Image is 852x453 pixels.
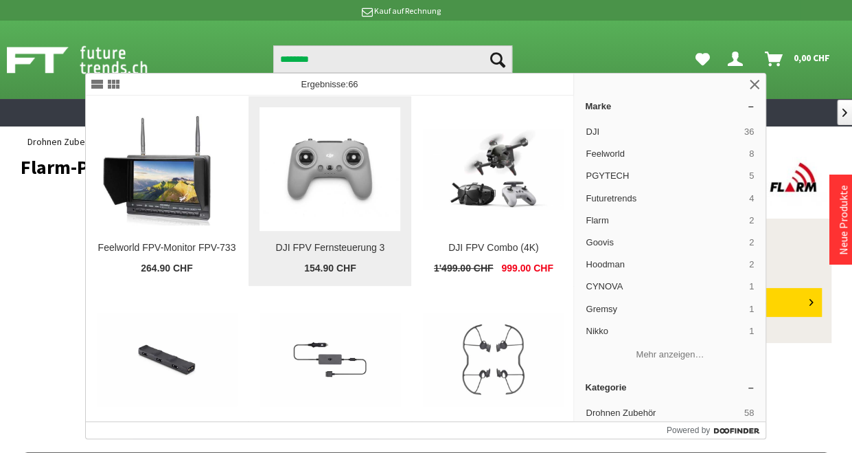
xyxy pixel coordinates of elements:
[722,45,754,73] a: Dein Konto
[744,407,754,419] span: 58
[423,129,564,208] img: DJI FPV Combo (4K)
[749,280,754,293] span: 1
[749,214,754,227] span: 2
[842,109,847,117] span: 
[836,185,850,255] a: Neue Produkte
[21,157,669,177] h1: Flarm-Powermodul – Klick-Modul zur Stromversorgung
[21,126,106,157] a: Drohnen Zubehör
[423,242,564,254] div: DJI FPV Combo (4K)
[667,424,710,437] span: Powered by
[586,325,744,338] span: Nikko
[97,113,238,225] img: Feelworld FPV-Monitor FPV-733
[423,313,564,407] img: DJI FPV Propellerschützer
[667,422,766,439] a: Powered by
[86,96,249,286] a: Feelworld FPV-Monitor FPV-733 Feelworld FPV-Monitor FPV-733 264.90 CHF
[273,45,511,73] input: Produkt, Marke, Kategorie, EAN, Artikelnummer…
[579,344,760,366] button: Mehr anzeigen…
[749,192,754,205] span: 4
[586,170,744,182] span: PGYTECH
[348,79,358,89] span: 66
[749,170,754,182] span: 5
[586,214,744,227] span: Flarm
[301,79,358,89] span: Ergebnisse:
[759,45,837,73] a: Warenkorb
[260,313,400,407] img: DJI FPV Autoladegerät
[304,263,356,275] span: 154.90 CHF
[412,96,575,286] a: DJI FPV Combo (4K) DJI FPV Combo (4K) 1'499.00 CHF 999.00 CHF
[141,263,192,275] span: 264.90 CHF
[586,236,744,249] span: Goovis
[574,377,765,398] a: Kategorie
[586,280,744,293] span: CYNOVA
[434,263,494,275] span: 1'499.00 CHF
[586,126,739,138] span: DJI
[483,45,512,73] button: Suchen
[249,96,411,286] a: DJI FPV Fernsteuerung 3 DJI FPV Fernsteuerung 3 154.90 CHF
[749,325,754,338] span: 1
[689,45,717,73] a: Meine Favoriten
[27,135,99,148] span: Drohnen Zubehör
[586,407,739,419] span: Drohnen Zubehör
[260,242,400,254] div: DJI FPV Fernsteuerung 3
[586,258,744,271] span: Hoodman
[744,126,754,138] span: 36
[586,148,744,160] span: Feelworld
[586,192,744,205] span: Futuretrends
[97,313,238,407] img: DJI FPV Akkuladestation
[7,43,178,77] img: Shop Futuretrends - zur Startseite wechseln
[749,303,754,316] span: 1
[260,122,400,217] img: DJI FPV Fernsteuerung 3
[749,148,754,160] span: 8
[794,47,830,69] span: 0,00 CHF
[749,236,754,249] span: 2
[749,258,754,271] span: 2
[97,242,238,254] div: Feelworld FPV-Monitor FPV-733
[757,157,831,205] img: Flarm
[501,263,553,275] span: 999.00 CHF
[586,303,744,316] span: Gremsy
[574,96,765,117] a: Marke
